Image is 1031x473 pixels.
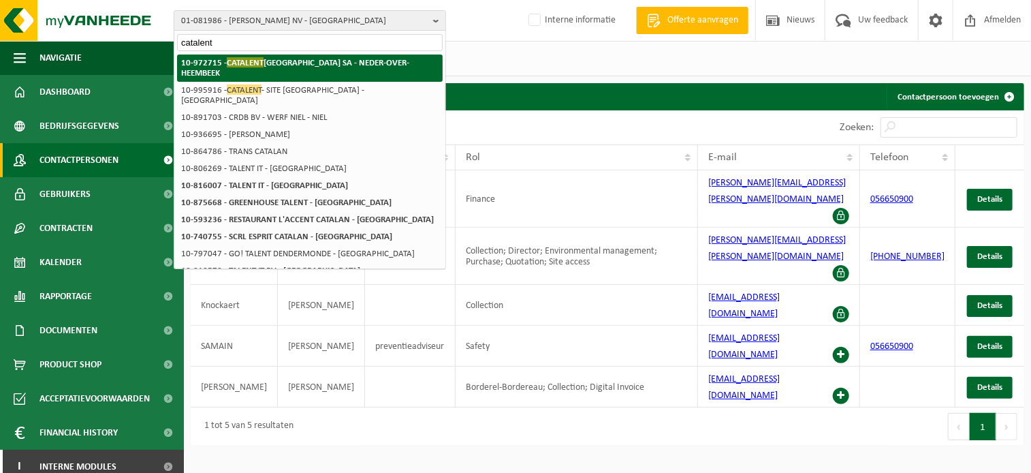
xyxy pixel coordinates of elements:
[967,189,1013,211] a: Details
[870,194,913,204] a: 056650900
[466,152,480,163] span: Rol
[39,382,150,416] span: Acceptatievoorwaarden
[177,143,443,160] li: 10-864786 - TRANS CATALAN
[456,228,698,285] td: Collection; Director; Environmental management; Purchase; Quotation; Site access
[177,126,443,143] li: 10-936695 - [PERSON_NAME]
[967,295,1013,317] a: Details
[365,326,456,367] td: preventieadviseur
[227,85,261,95] span: CATALENT
[197,414,294,439] div: 1 tot 5 van 5 resultaten
[174,10,446,31] button: 01-081986 - [PERSON_NAME] NV - [GEOGRAPHIC_DATA]
[840,123,874,134] label: Zoeken:
[708,152,737,163] span: E-mail
[191,367,278,408] td: [PERSON_NAME]
[278,326,365,367] td: [PERSON_NAME]
[456,170,698,228] td: Finance
[870,251,945,262] a: [PHONE_NUMBER]
[177,160,443,177] li: 10-806269 - TALENT IT - [GEOGRAPHIC_DATA]
[708,333,780,360] a: [EMAIL_ADDRESS][DOMAIN_NAME]
[708,374,780,401] a: [EMAIL_ADDRESS][DOMAIN_NAME]
[177,109,443,126] li: 10-891703 - CRDB BV - WERF NIEL - NIEL
[887,83,1023,110] a: Contactpersoon toevoegen
[526,10,616,31] label: Interne informatie
[181,198,392,207] strong: 10-875668 - GREENHOUSE TALENT - [GEOGRAPHIC_DATA]
[181,266,360,275] strong: 10-810570 - TALENT-IT BV - [GEOGRAPHIC_DATA]
[977,383,1002,392] span: Details
[708,292,780,319] a: [EMAIL_ADDRESS][DOMAIN_NAME]
[39,41,82,75] span: Navigatie
[177,245,443,262] li: 10-797047 - GO! TALENT DENDERMONDE - [GEOGRAPHIC_DATA]
[191,285,278,326] td: Knockaert
[39,348,101,382] span: Product Shop
[967,377,1013,399] a: Details
[456,326,698,367] td: Safety
[181,215,434,224] strong: 10-593236 - RESTAURANT L'ACCENT CATALAN - [GEOGRAPHIC_DATA]
[177,34,443,51] input: Zoeken naar gekoppelde vestigingen
[39,211,93,245] span: Contracten
[39,279,92,314] span: Rapportage
[278,367,365,408] td: [PERSON_NAME]
[278,285,365,326] td: [PERSON_NAME]
[39,177,91,211] span: Gebruikers
[967,336,1013,358] a: Details
[39,314,97,348] span: Documenten
[977,342,1002,351] span: Details
[39,245,82,279] span: Kalender
[456,285,698,326] td: Collection
[870,152,908,163] span: Telefoon
[996,413,1017,440] button: Next
[636,7,748,34] a: Offerte aanvragen
[977,252,1002,261] span: Details
[967,246,1013,268] a: Details
[181,11,428,31] span: 01-081986 - [PERSON_NAME] NV - [GEOGRAPHIC_DATA]
[970,413,996,440] button: 1
[39,416,118,450] span: Financial History
[870,341,913,352] a: 056650900
[948,413,970,440] button: Previous
[227,57,264,67] span: CATALENT
[664,14,742,27] span: Offerte aanvragen
[191,326,278,367] td: SAMAIN
[39,143,118,177] span: Contactpersonen
[456,367,698,408] td: Borderel-Bordereau; Collection; Digital Invoice
[177,82,443,109] li: 10-995916 - - SITE [GEOGRAPHIC_DATA] - [GEOGRAPHIC_DATA]
[181,232,392,241] strong: 10-740755 - SCRL ESPRIT CATALAN - [GEOGRAPHIC_DATA]
[39,75,91,109] span: Dashboard
[39,109,119,143] span: Bedrijfsgegevens
[977,301,1002,310] span: Details
[708,178,846,204] a: [PERSON_NAME][EMAIL_ADDRESS][PERSON_NAME][DOMAIN_NAME]
[977,195,1002,204] span: Details
[181,181,348,190] strong: 10-816007 - TALENT IT - [GEOGRAPHIC_DATA]
[708,235,846,262] a: [PERSON_NAME][EMAIL_ADDRESS][PERSON_NAME][DOMAIN_NAME]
